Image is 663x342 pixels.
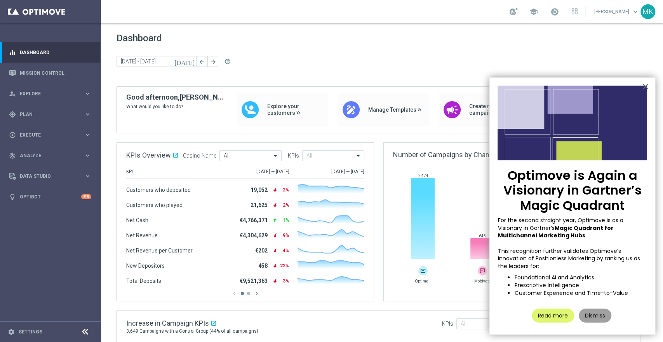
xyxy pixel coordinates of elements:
div: Mission Control [9,63,91,83]
a: Dashboard [20,42,91,63]
i: lightbulb [9,193,16,200]
div: Dashboard [9,42,91,63]
span: Explore [20,91,84,96]
i: keyboard_arrow_right [84,90,91,97]
li: Prescriptive Intelligence [514,282,647,289]
i: track_changes [9,152,16,159]
div: Analyze [9,152,84,159]
span: school [529,7,538,16]
p: This recognition further validates Optimove’s innovation of Positionless Marketing by ranking us ... [498,247,647,270]
div: MK [640,4,655,19]
span: . [585,232,586,239]
p: Optimove is Again a Visionary in Gartner’s Magic Quadrant [498,168,647,213]
span: Plan [20,112,84,117]
i: keyboard_arrow_right [84,131,91,139]
button: Read more [532,309,574,323]
li: Customer Experience and Time-to-Value [514,289,647,297]
div: Plan [9,111,84,118]
i: keyboard_arrow_right [84,172,91,180]
a: [PERSON_NAME] [593,6,640,18]
i: settings [8,328,15,335]
span: keyboard_arrow_down [631,7,640,16]
i: keyboard_arrow_right [84,110,91,118]
a: Optibot [20,186,81,207]
span: Analyze [20,153,84,158]
i: keyboard_arrow_right [84,152,91,159]
button: Dismiss [579,309,611,323]
a: Settings [19,330,42,334]
div: +10 [81,194,91,199]
button: Close [642,80,649,93]
span: For the second straight year, Optimove is as a Visionary in Gartner’s [498,216,625,232]
strong: Magic Quadrant for Multichannel Marketing Hubs [498,224,614,240]
span: Data Studio [20,174,84,179]
i: equalizer [9,49,16,56]
li: Foundational AI and Analytics [514,274,647,282]
div: Execute [9,132,84,139]
i: person_search [9,90,16,97]
div: Data Studio [9,173,84,180]
a: Mission Control [20,63,91,83]
div: Optibot [9,186,91,207]
div: Explore [9,90,84,97]
i: gps_fixed [9,111,16,118]
span: Execute [20,133,84,137]
i: play_circle_outline [9,132,16,139]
